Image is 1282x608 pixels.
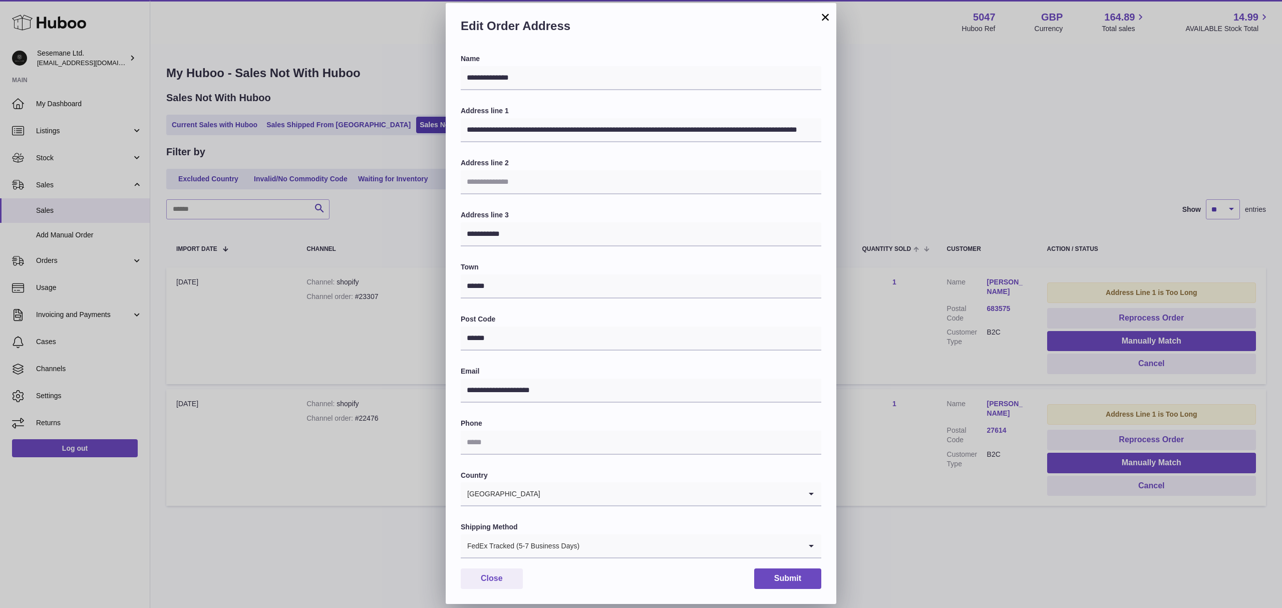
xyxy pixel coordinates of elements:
[461,534,821,558] div: Search for option
[461,419,821,428] label: Phone
[461,482,541,505] span: [GEOGRAPHIC_DATA]
[461,482,821,506] div: Search for option
[461,522,821,532] label: Shipping Method
[461,54,821,64] label: Name
[819,11,831,23] button: ×
[461,106,821,116] label: Address line 1
[461,315,821,324] label: Post Code
[461,534,580,557] span: FedEx Tracked (5-7 Business Days)
[461,367,821,376] label: Email
[580,534,801,557] input: Search for option
[461,210,821,220] label: Address line 3
[541,482,801,505] input: Search for option
[461,568,523,589] button: Close
[461,262,821,272] label: Town
[461,18,821,39] h2: Edit Order Address
[461,471,821,480] label: Country
[461,158,821,168] label: Address line 2
[754,568,821,589] button: Submit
